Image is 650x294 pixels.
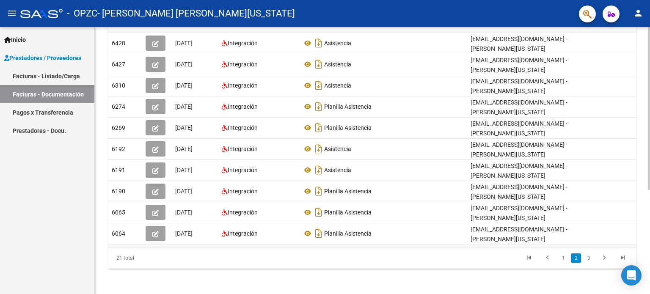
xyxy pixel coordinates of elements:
[112,103,125,110] span: 6274
[67,4,97,23] span: - OPZC
[112,167,125,173] span: 6191
[633,8,643,18] mat-icon: person
[112,230,125,237] span: 6064
[313,58,324,71] i: Descargar documento
[175,124,193,131] span: [DATE]
[471,57,567,73] span: [EMAIL_ADDRESS][DOMAIN_NAME] - [PERSON_NAME][US_STATE]
[112,82,125,89] span: 6310
[175,167,193,173] span: [DATE]
[324,82,351,89] span: Asistencia
[112,124,125,131] span: 6269
[324,61,351,68] span: Asistencia
[175,209,193,216] span: [DATE]
[570,251,582,265] li: page 2
[324,146,351,152] span: Asistencia
[228,209,258,216] span: Integración
[324,209,372,216] span: Planilla Asistencia
[228,230,258,237] span: Integración
[112,40,125,47] span: 6428
[112,61,125,68] span: 6427
[313,163,324,177] i: Descargar documento
[175,61,193,68] span: [DATE]
[324,230,372,237] span: Planilla Asistencia
[471,78,567,94] span: [EMAIL_ADDRESS][DOMAIN_NAME] - [PERSON_NAME][US_STATE]
[471,120,567,137] span: [EMAIL_ADDRESS][DOMAIN_NAME] - [PERSON_NAME][US_STATE]
[324,103,372,110] span: Planilla Asistencia
[324,167,351,173] span: Asistencia
[175,103,193,110] span: [DATE]
[112,146,125,152] span: 6192
[228,167,258,173] span: Integración
[108,247,212,269] div: 21 total
[228,82,258,89] span: Integración
[571,253,581,263] a: 2
[471,141,567,158] span: [EMAIL_ADDRESS][DOMAIN_NAME] - [PERSON_NAME][US_STATE]
[324,188,372,195] span: Planilla Asistencia
[557,251,570,265] li: page 1
[228,146,258,152] span: Integración
[313,100,324,113] i: Descargar documento
[228,188,258,195] span: Integración
[313,227,324,240] i: Descargar documento
[596,253,612,263] a: go to next page
[313,142,324,156] i: Descargar documento
[228,61,258,68] span: Integración
[228,40,258,47] span: Integración
[615,253,631,263] a: go to last page
[97,4,295,23] span: - [PERSON_NAME] [PERSON_NAME][US_STATE]
[112,209,125,216] span: 6065
[324,40,351,47] span: Asistencia
[471,226,567,242] span: [EMAIL_ADDRESS][DOMAIN_NAME] - [PERSON_NAME][US_STATE]
[471,205,567,221] span: [EMAIL_ADDRESS][DOMAIN_NAME] - [PERSON_NAME][US_STATE]
[471,162,567,179] span: [EMAIL_ADDRESS][DOMAIN_NAME] - [PERSON_NAME][US_STATE]
[313,184,324,198] i: Descargar documento
[471,184,567,200] span: [EMAIL_ADDRESS][DOMAIN_NAME] - [PERSON_NAME][US_STATE]
[582,251,595,265] li: page 3
[228,124,258,131] span: Integración
[175,40,193,47] span: [DATE]
[175,188,193,195] span: [DATE]
[7,8,17,18] mat-icon: menu
[175,82,193,89] span: [DATE]
[4,53,81,63] span: Prestadores / Proveedores
[4,35,26,44] span: Inicio
[313,121,324,135] i: Descargar documento
[313,206,324,219] i: Descargar documento
[324,124,372,131] span: Planilla Asistencia
[313,79,324,92] i: Descargar documento
[558,253,568,263] a: 1
[584,253,594,263] a: 3
[540,253,556,263] a: go to previous page
[471,36,567,52] span: [EMAIL_ADDRESS][DOMAIN_NAME] - [PERSON_NAME][US_STATE]
[521,253,537,263] a: go to first page
[112,188,125,195] span: 6190
[471,99,567,115] span: [EMAIL_ADDRESS][DOMAIN_NAME] - [PERSON_NAME][US_STATE]
[228,103,258,110] span: Integración
[621,265,642,286] div: Open Intercom Messenger
[313,36,324,50] i: Descargar documento
[175,230,193,237] span: [DATE]
[175,146,193,152] span: [DATE]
